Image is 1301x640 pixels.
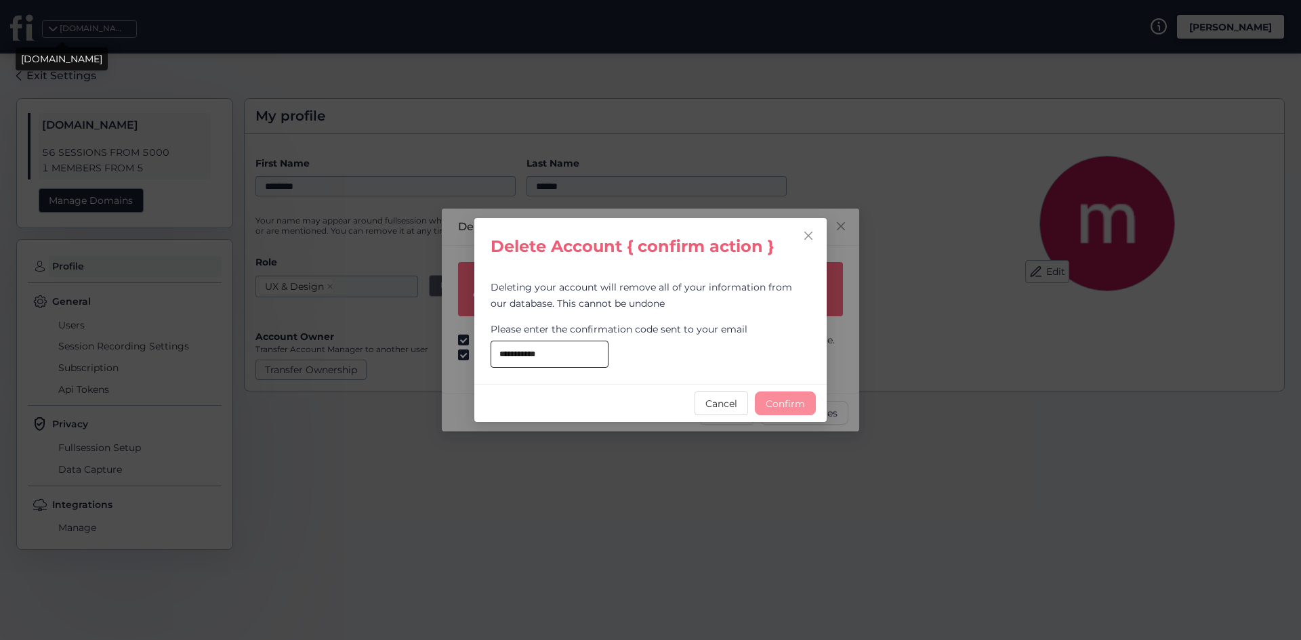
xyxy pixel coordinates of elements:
span: Cancel [705,396,737,411]
button: Cancel [695,391,748,415]
p: Deleting your account will remove all of your information from our database. This cannot be undone [491,279,810,312]
span: Confirm [766,396,805,411]
div: Delete Account { confirm action } [491,234,810,259]
div: [DOMAIN_NAME] [16,47,108,70]
button: Confirm [755,391,816,415]
button: Close [790,218,827,255]
label: Please enter the confirmation code sent to your email [491,323,747,335]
